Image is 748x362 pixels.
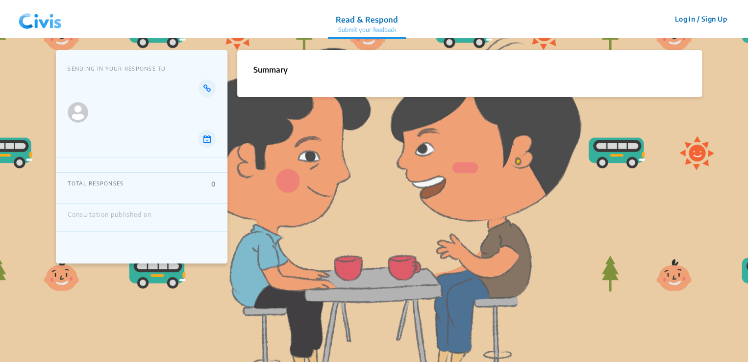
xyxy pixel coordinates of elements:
[211,180,216,188] p: 0
[15,4,66,34] img: navlogo.png
[68,211,151,224] div: Consultation published on
[68,65,216,72] p: SENDING IN YOUR RESPONSE TO
[336,14,398,26] p: Read & Respond
[68,180,124,188] p: TOTAL RESPONSES
[253,64,287,76] p: Summary
[336,26,398,34] p: Submit your feedback
[68,102,88,123] img: Ministry logo
[668,11,733,26] button: Log In / Sign Up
